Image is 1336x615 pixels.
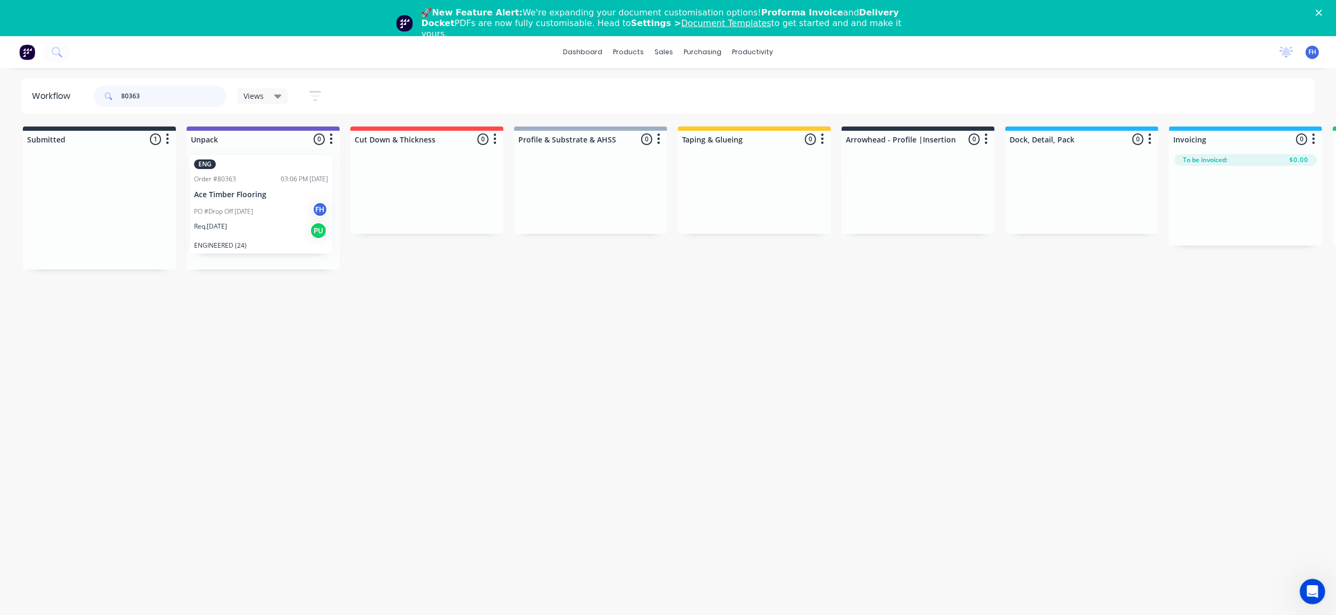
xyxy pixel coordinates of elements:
[243,90,264,102] span: Views
[432,7,523,18] b: New Feature Alert:
[1316,10,1326,16] div: Close
[32,90,75,103] div: Workflow
[678,44,727,60] div: purchasing
[608,44,649,60] div: products
[422,7,923,39] div: 🚀 We're expanding your document customisation options! and PDFs are now fully customisable. Head ...
[558,44,608,60] a: dashboard
[422,7,899,28] b: Delivery Docket
[727,44,778,60] div: productivity
[761,7,843,18] b: Proforma Invoice
[121,86,226,107] input: Search for orders...
[631,18,771,28] b: Settings >
[649,44,678,60] div: sales
[1289,155,1308,165] span: $0.00
[1308,47,1316,57] span: FH
[396,15,413,32] img: Profile image for Team
[1300,579,1325,604] iframe: Intercom live chat
[681,18,771,28] a: Document Templates
[19,44,35,60] img: Factory
[1183,155,1228,165] span: To be invoiced:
